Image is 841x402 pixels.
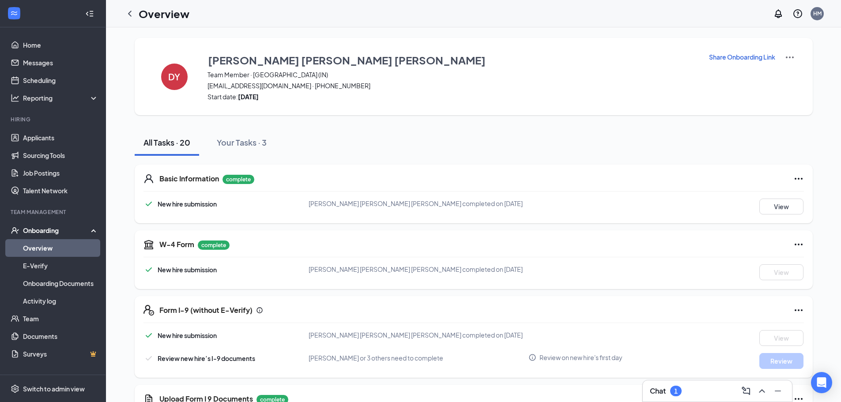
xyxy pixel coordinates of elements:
[23,292,98,310] a: Activity log
[124,8,135,19] svg: ChevronLeft
[158,200,217,208] span: New hire submission
[759,199,803,214] button: View
[23,164,98,182] a: Job Postings
[10,9,19,18] svg: WorkstreamLogo
[143,199,154,209] svg: Checkmark
[23,274,98,292] a: Onboarding Documents
[23,36,98,54] a: Home
[755,384,769,398] button: ChevronUp
[674,387,678,395] div: 1
[759,353,803,369] button: Review
[11,226,19,235] svg: UserCheck
[23,257,98,274] a: E-Verify
[23,147,98,164] a: Sourcing Tools
[11,94,19,102] svg: Analysis
[528,353,536,361] svg: Info
[159,305,253,315] h5: Form I-9 (without E-Verify)
[741,386,751,396] svg: ComposeMessage
[759,330,803,346] button: View
[811,372,832,393] div: Open Intercom Messenger
[217,137,267,148] div: Your Tasks · 3
[793,173,804,184] svg: Ellipses
[238,93,259,101] strong: [DATE]
[158,354,255,362] span: Review new hire’s I-9 documents
[23,182,98,199] a: Talent Network
[773,8,784,19] svg: Notifications
[23,54,98,71] a: Messages
[792,8,803,19] svg: QuestionInfo
[539,353,622,362] span: Review on new hire's first day
[159,174,219,184] h5: Basic Information
[739,384,753,398] button: ComposeMessage
[23,310,98,327] a: Team
[784,52,795,63] img: More Actions
[23,384,85,393] div: Switch to admin view
[143,137,190,148] div: All Tasks · 20
[23,71,98,89] a: Scheduling
[143,330,154,341] svg: Checkmark
[11,384,19,393] svg: Settings
[23,239,98,257] a: Overview
[793,239,804,250] svg: Ellipses
[158,266,217,274] span: New hire submission
[207,81,698,90] span: [EMAIL_ADDRESS][DOMAIN_NAME] · [PHONE_NUMBER]
[223,175,254,184] p: complete
[773,386,783,396] svg: Minimize
[309,331,523,339] span: [PERSON_NAME] [PERSON_NAME] [PERSON_NAME] completed on [DATE]
[650,386,666,396] h3: Chat
[23,345,98,363] a: SurveysCrown
[23,226,91,235] div: Onboarding
[207,92,698,101] span: Start date:
[256,307,263,314] svg: Info
[207,52,698,68] button: [PERSON_NAME] [PERSON_NAME] [PERSON_NAME]
[793,305,804,316] svg: Ellipses
[158,331,217,339] span: New hire submission
[85,9,94,18] svg: Collapse
[143,353,154,364] svg: Checkmark
[159,240,194,249] h5: W-4 Form
[309,199,523,207] span: [PERSON_NAME] [PERSON_NAME] [PERSON_NAME] completed on [DATE]
[11,116,97,123] div: Hiring
[143,305,154,316] svg: FormI9EVerifyIcon
[143,173,154,184] svg: User
[208,53,486,68] h3: [PERSON_NAME] [PERSON_NAME] [PERSON_NAME]
[143,264,154,275] svg: Checkmark
[139,6,189,21] h1: Overview
[143,239,154,250] svg: TaxGovernmentIcon
[23,94,99,102] div: Reporting
[23,327,98,345] a: Documents
[709,53,775,61] p: Share Onboarding Link
[207,70,698,79] span: Team Member · [GEOGRAPHIC_DATA] (IN)
[309,265,523,273] span: [PERSON_NAME] [PERSON_NAME] [PERSON_NAME] completed on [DATE]
[813,10,822,17] div: HM
[198,240,230,250] p: complete
[709,52,776,62] button: Share Onboarding Link
[23,129,98,147] a: Applicants
[309,354,443,362] span: [PERSON_NAME] or 3 others need to complete
[152,52,196,101] button: DY
[771,384,785,398] button: Minimize
[11,208,97,216] div: Team Management
[759,264,803,280] button: View
[168,74,180,80] h4: DY
[757,386,767,396] svg: ChevronUp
